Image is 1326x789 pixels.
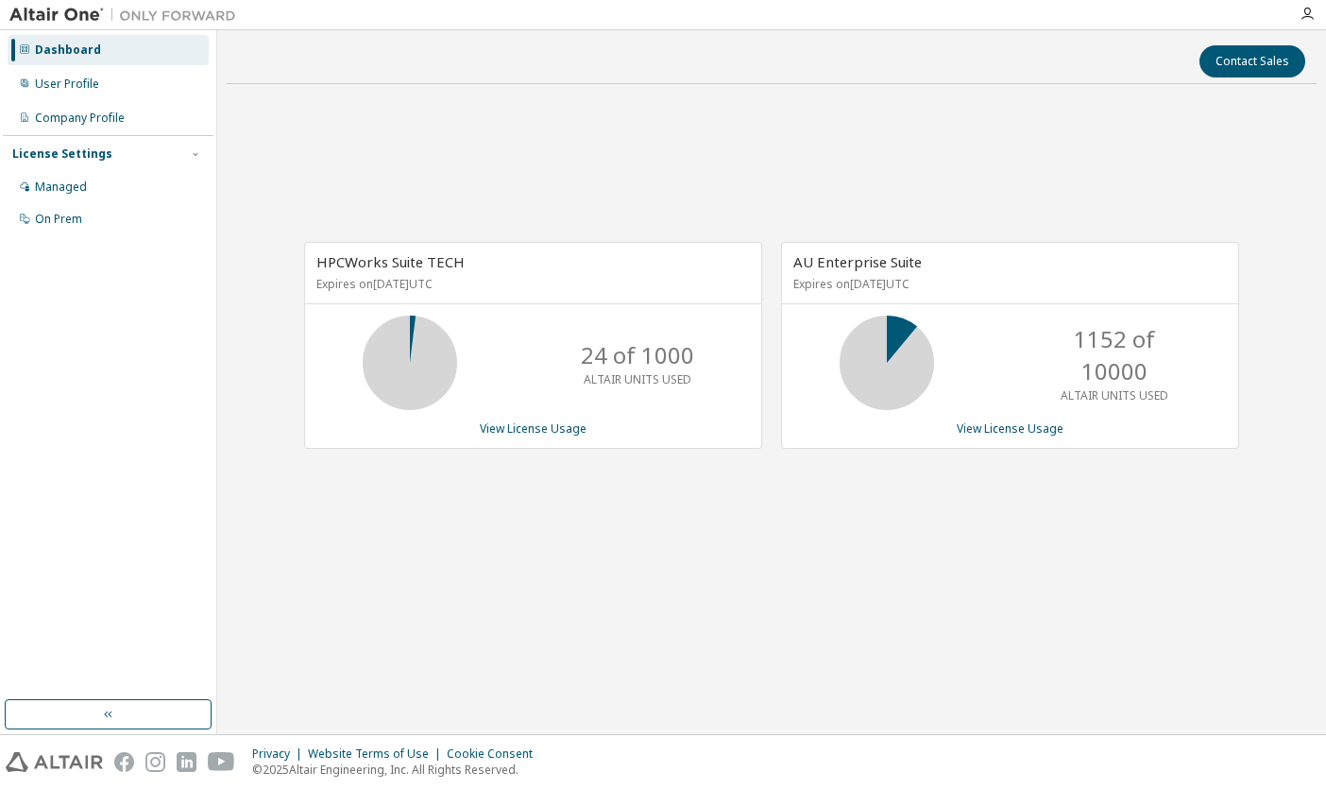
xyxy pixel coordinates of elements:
p: Expires on [DATE] UTC [793,276,1222,292]
img: altair_logo.svg [6,752,103,772]
div: Website Terms of Use [308,746,447,762]
span: AU Enterprise Suite [793,252,922,271]
img: Altair One [9,6,246,25]
a: View License Usage [480,420,586,437]
img: linkedin.svg [177,752,196,772]
p: 24 of 1000 [581,339,694,371]
a: View License Usage [957,420,1063,437]
div: Company Profile [35,111,125,126]
p: ALTAIR UNITS USED [584,371,691,387]
div: Cookie Consent [447,746,544,762]
div: Managed [35,180,87,195]
img: instagram.svg [145,752,165,772]
span: HPCWorks Suite TECH [316,252,465,271]
img: facebook.svg [114,752,134,772]
button: Contact Sales [1199,45,1305,77]
div: Dashboard [35,43,101,58]
div: On Prem [35,212,82,227]
div: User Profile [35,77,99,92]
p: © 2025 Altair Engineering, Inc. All Rights Reserved. [252,762,544,778]
img: youtube.svg [208,752,235,772]
div: Privacy [252,746,308,762]
p: Expires on [DATE] UTC [316,276,745,292]
p: ALTAIR UNITS USED [1061,387,1168,403]
p: 1152 of 10000 [1039,323,1190,388]
div: License Settings [12,146,112,162]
